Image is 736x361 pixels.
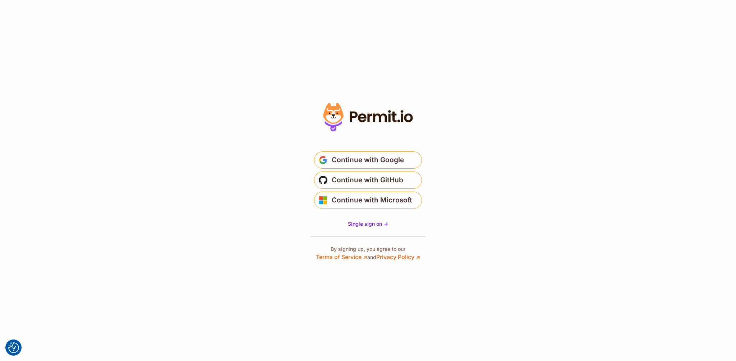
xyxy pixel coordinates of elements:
[332,174,403,186] span: Continue with GitHub
[332,154,404,166] span: Continue with Google
[376,253,420,261] a: Privacy Policy ↗
[316,253,367,261] a: Terms of Service ↗
[314,192,422,209] button: Continue with Microsoft
[332,194,412,206] span: Continue with Microsoft
[348,221,388,227] span: Single sign on ->
[8,342,19,353] button: Consent Preferences
[8,342,19,353] img: Revisit consent button
[348,220,388,228] a: Single sign on ->
[314,151,422,169] button: Continue with Google
[314,172,422,189] button: Continue with GitHub
[316,245,420,261] p: By signing up, you agree to our and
